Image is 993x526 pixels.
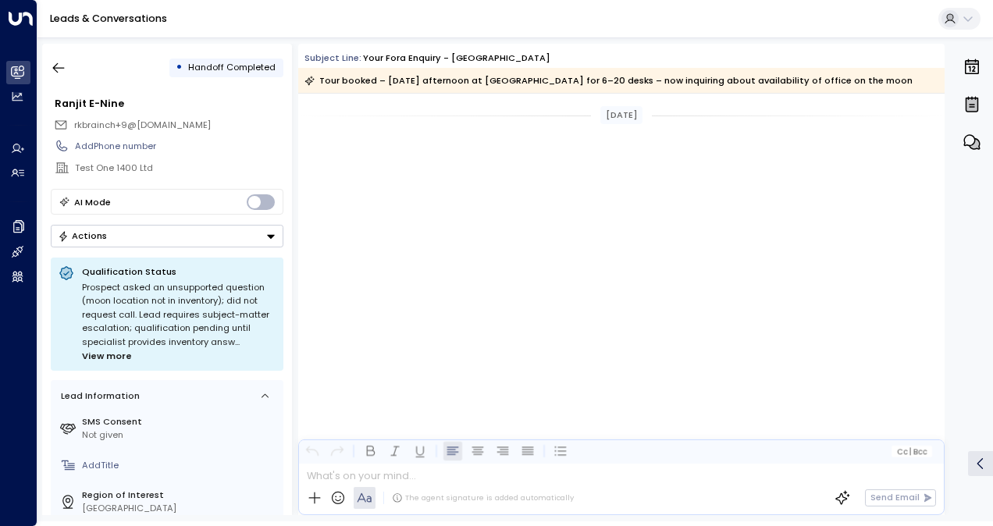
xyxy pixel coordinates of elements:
[74,119,211,131] span: rkbrainch+9@[DOMAIN_NAME]
[892,446,932,457] button: Cc|Bcc
[82,265,276,278] p: Qualification Status
[56,389,140,403] div: Lead Information
[82,281,276,364] div: Prospect asked an unsupported question (moon location not in inventory); did not request call. Le...
[909,447,912,456] span: |
[74,119,211,132] span: rkbrainch+9@live.co.uk
[82,428,278,442] div: Not given
[82,350,132,364] span: View more
[363,52,550,65] div: Your Fora Enquiry - [GEOGRAPHIC_DATA]
[188,61,276,73] span: Handoff Completed
[50,12,167,25] a: Leads & Conversations
[75,140,283,153] div: AddPhone number
[51,225,283,247] button: Actions
[392,492,574,503] div: The agent signature is added automatically
[897,447,927,456] span: Cc Bcc
[82,459,278,472] div: AddTitle
[176,56,183,79] div: •
[75,162,283,175] div: Test One 1400 Ltd
[82,489,278,502] label: Region of Interest
[304,73,913,88] div: Tour booked – [DATE] afternoon at [GEOGRAPHIC_DATA] for 6–20 desks – now inquiring about availabi...
[74,194,111,210] div: AI Mode
[51,225,283,247] div: Button group with a nested menu
[82,502,278,515] div: [GEOGRAPHIC_DATA]
[600,106,642,124] div: [DATE]
[304,52,361,64] span: Subject Line:
[58,230,107,241] div: Actions
[55,96,283,111] div: Ranjit E-Nine
[82,415,278,428] label: SMS Consent
[328,442,347,460] button: Redo
[303,442,322,460] button: Undo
